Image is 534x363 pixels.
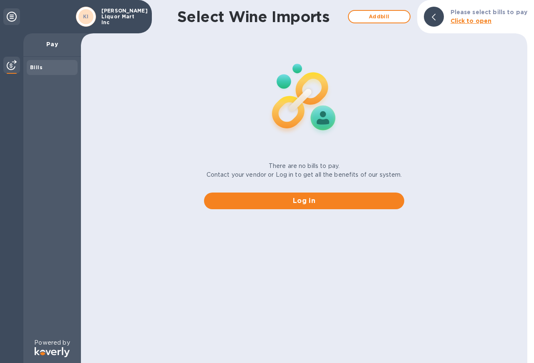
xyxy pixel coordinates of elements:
b: KI [83,13,89,20]
p: [PERSON_NAME] Liquor Mart Inc [101,8,143,25]
span: Add bill [355,12,403,22]
b: Click to open [451,18,492,24]
span: Log in [211,196,398,206]
button: Log in [204,193,404,209]
b: Bills [30,64,43,70]
p: Pay [30,40,74,48]
img: Logo [35,347,70,357]
h1: Select Wine Imports [177,8,344,25]
button: Addbill [348,10,411,23]
p: There are no bills to pay. Contact your vendor or Log in to get all the benefits of our system. [207,162,402,179]
p: Powered by [34,338,70,347]
b: Please select bills to pay [451,9,527,15]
